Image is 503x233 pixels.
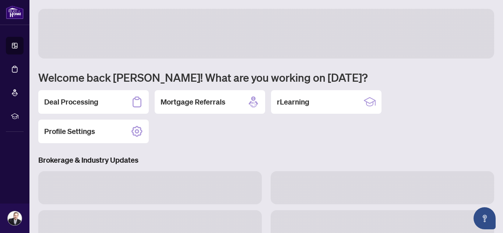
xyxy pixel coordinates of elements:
[277,97,309,107] h2: rLearning
[44,126,95,137] h2: Profile Settings
[6,6,24,19] img: logo
[38,155,494,165] h3: Brokerage & Industry Updates
[8,211,22,225] img: Profile Icon
[38,70,494,84] h1: Welcome back [PERSON_NAME]! What are you working on [DATE]?
[44,97,98,107] h2: Deal Processing
[161,97,225,107] h2: Mortgage Referrals
[474,207,496,229] button: Open asap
